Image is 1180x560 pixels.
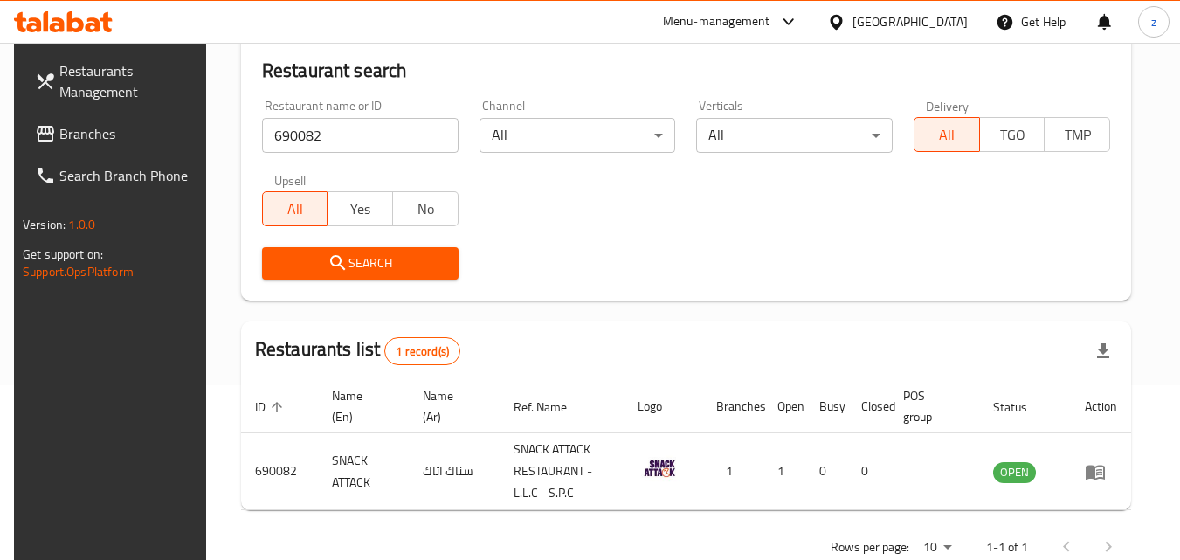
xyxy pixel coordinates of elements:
p: 1-1 of 1 [986,536,1028,558]
div: [GEOGRAPHIC_DATA] [852,12,968,31]
span: POS group [903,385,957,427]
span: No [400,197,452,222]
span: TMP [1052,122,1103,148]
td: 1 [702,433,763,510]
span: Search [276,252,445,274]
div: Total records count [384,337,460,365]
label: Delivery [926,100,970,112]
button: TGO [979,117,1045,152]
button: All [262,191,328,226]
button: No [392,191,459,226]
label: Upsell [274,174,307,186]
p: Rows per page: [831,536,909,558]
input: Search for restaurant name or ID.. [262,118,459,153]
div: Menu-management [663,11,770,32]
span: OPEN [993,462,1036,482]
button: All [914,117,980,152]
th: Action [1071,380,1131,433]
span: Name (En) [332,385,388,427]
span: Restaurants Management [59,60,197,102]
a: Support.OpsPlatform [23,260,134,283]
th: Logo [624,380,702,433]
a: Restaurants Management [21,50,211,113]
span: Name (Ar) [423,385,479,427]
span: Status [993,397,1050,418]
th: Open [763,380,805,433]
span: Version: [23,213,66,236]
td: SNACK ATTACK RESTAURANT - L.L.C - S.P.C [500,433,624,510]
span: All [921,122,973,148]
div: Menu [1085,461,1117,482]
td: 1 [763,433,805,510]
div: All [696,118,893,153]
div: Export file [1082,330,1124,372]
span: ID [255,397,288,418]
img: SNACK ATTACK [638,446,681,490]
span: All [270,197,321,222]
td: 690082 [241,433,318,510]
span: TGO [987,122,1039,148]
table: enhanced table [241,380,1131,510]
td: 0 [847,433,889,510]
span: 1.0.0 [68,213,95,236]
h2: Restaurants list [255,336,460,365]
button: TMP [1044,117,1110,152]
span: Branches [59,123,197,144]
span: Ref. Name [514,397,590,418]
a: Branches [21,113,211,155]
span: Yes [335,197,386,222]
th: Branches [702,380,763,433]
div: OPEN [993,462,1036,483]
th: Busy [805,380,847,433]
a: Search Branch Phone [21,155,211,197]
td: 0 [805,433,847,510]
th: Closed [847,380,889,433]
div: All [480,118,676,153]
td: سناك اتاك [409,433,500,510]
span: Get support on: [23,243,103,266]
button: Yes [327,191,393,226]
h2: Restaurant search [262,58,1110,84]
span: Search Branch Phone [59,165,197,186]
button: Search [262,247,459,280]
td: SNACK ATTACK [318,433,409,510]
span: z [1151,12,1156,31]
span: 1 record(s) [385,343,459,360]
